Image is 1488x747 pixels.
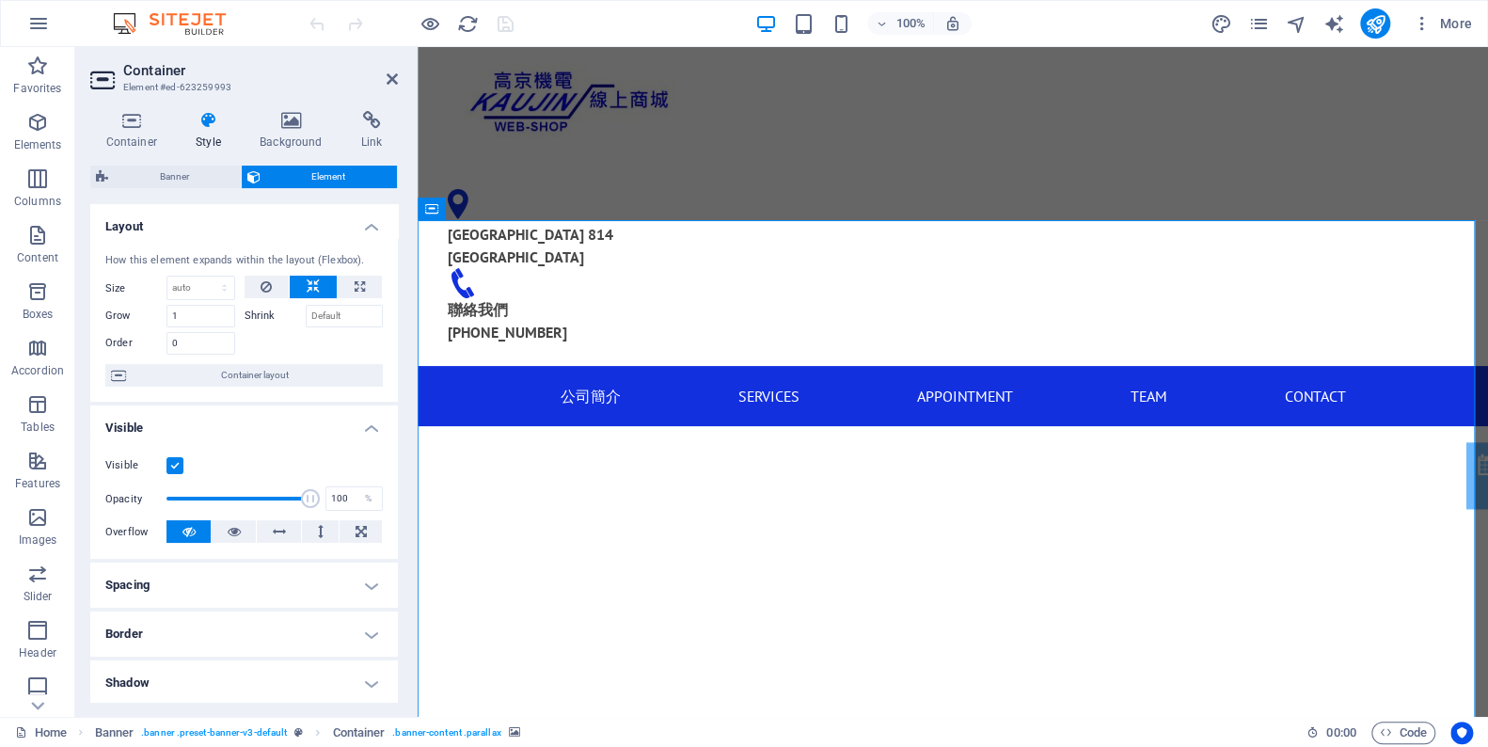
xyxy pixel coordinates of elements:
[356,487,382,510] div: %
[105,305,166,327] label: Grow
[30,276,150,294] span: [PHONE_NUMBER]
[1285,12,1307,35] button: navigator
[105,494,166,504] label: Opacity
[90,166,241,188] button: Banner
[19,645,56,660] p: Header
[105,521,166,544] label: Overflow
[105,364,383,387] button: Container layout
[170,178,196,197] span: 814
[1306,722,1356,744] h6: Session time
[95,722,520,744] nav: breadcrumb
[1450,722,1473,744] button: Usercentrics
[1326,722,1355,744] span: 00 00
[181,111,245,151] h4: Style
[456,12,479,35] button: reload
[895,12,926,35] h6: 100%
[1413,14,1472,33] span: More
[30,200,166,219] span: [GEOGRAPHIC_DATA]
[90,660,398,706] h4: Shadow
[1380,722,1427,744] span: Code
[14,137,62,152] p: Elements
[306,305,384,327] input: Default
[95,722,135,744] span: Click to select. Double-click to edit
[114,166,235,188] span: Banner
[1247,13,1269,35] i: Pages (Ctrl+Alt+S)
[123,62,398,79] h2: Container
[23,307,54,322] p: Boxes
[11,363,64,378] p: Accordion
[294,727,303,738] i: This element is a customizable preset
[141,722,287,744] span: . banner .preset-banner-v3-default
[15,722,67,744] a: Click to cancel selection. Double-click to open Pages
[242,166,398,188] button: Element
[1247,12,1270,35] button: pages
[132,364,377,387] span: Container layout
[1360,8,1390,39] button: publish
[1285,13,1306,35] i: Navigator
[1405,8,1480,39] button: More
[90,563,398,608] h4: Spacing
[90,111,181,151] h4: Container
[105,454,166,477] label: Visible
[1210,13,1231,35] i: Design (Ctrl+Alt+Y)
[345,111,398,151] h4: Link
[419,12,441,35] button: Click here to leave preview mode and continue editing
[17,250,58,265] p: Content
[19,532,57,548] p: Images
[867,12,934,35] button: 100%
[108,12,249,35] img: Editor Logo
[15,476,60,491] p: Features
[1322,12,1345,35] button: text_generator
[90,204,398,238] h4: Layout
[166,305,235,327] input: Default
[21,420,55,435] p: Tables
[245,305,306,327] label: Shrink
[90,612,398,657] h4: Border
[1364,13,1385,35] i: Publish
[245,111,346,151] h4: Background
[392,722,500,744] span: . banner-content .parallax
[123,79,360,96] h3: Element #ed-623259993
[30,178,166,197] span: [GEOGRAPHIC_DATA]
[105,332,166,355] label: Order
[1060,406,1167,451] a: Appointment
[13,81,61,96] p: Favorites
[24,589,53,604] p: Slider
[1339,725,1342,739] span: :
[509,727,520,738] i: This element contains a background
[105,253,383,269] div: How this element expands within the layout (Flexbox).
[105,283,166,294] label: Size
[14,194,61,209] p: Columns
[90,405,398,439] h4: Visible
[166,332,235,355] input: Default
[332,722,385,744] span: Click to select. Double-click to edit
[1210,12,1232,35] button: design
[457,13,479,35] i: Reload page
[1371,722,1435,744] button: Code
[1322,13,1344,35] i: AI Writer
[944,15,961,32] i: On resize automatically adjust zoom level to fit chosen device.
[266,166,392,188] span: Element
